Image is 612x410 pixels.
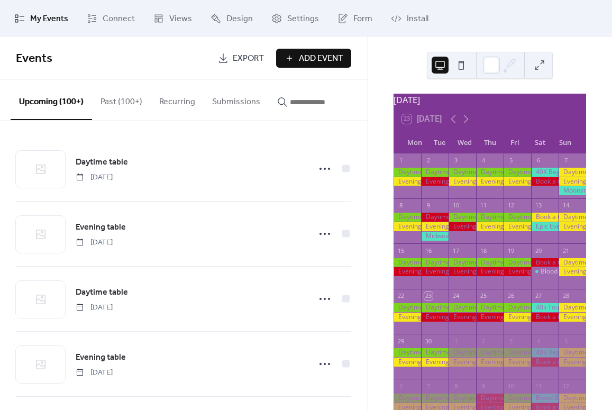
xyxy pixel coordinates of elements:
span: Design [226,13,253,25]
a: Connect [79,4,143,33]
div: Daytime table [476,258,504,267]
span: Evening table [76,221,126,234]
a: Add Event [276,49,351,68]
div: 5 [507,157,515,165]
a: Export [210,49,272,68]
div: 9 [479,382,487,390]
div: 3 [507,337,515,345]
div: 8 [452,382,460,390]
div: Evening table [421,267,449,276]
div: 22 [397,292,405,300]
div: 5 [562,337,570,345]
div: Daytime table [559,394,586,403]
button: Past (100+) [92,80,151,119]
a: Views [145,4,200,33]
div: [DATE] [394,94,586,106]
div: Book a table [531,177,559,186]
div: Daytime table [504,348,531,357]
div: 16 [424,247,432,254]
div: Daytime table [504,213,531,222]
div: Daytime table [559,213,586,222]
div: Evening table [449,222,476,231]
div: Daytime table [421,348,449,357]
div: Daytime table [476,303,504,312]
div: Mon [402,132,427,153]
div: Evening table [559,358,586,367]
span: Form [353,13,372,25]
div: Evening table [421,313,449,322]
a: Form [330,4,380,33]
span: [DATE] [76,302,113,313]
div: 1 [397,157,405,165]
div: 15 [397,247,405,254]
div: Evening table [504,267,531,276]
div: 7 [562,157,570,165]
span: Views [169,13,192,25]
a: Settings [263,4,327,33]
a: Install [383,4,436,33]
div: Evening table [421,222,449,231]
div: 10 [507,382,515,390]
div: Evening table [449,177,476,186]
div: Daytime table [394,168,421,177]
div: 2 [479,337,487,345]
span: Connect [103,13,135,25]
span: Export [233,52,264,65]
span: Install [407,13,428,25]
div: 4 [479,157,487,165]
div: Moonstone Tournament [559,186,586,195]
div: 18 [479,247,487,254]
div: Evening table [449,358,476,367]
div: 23 [424,292,432,300]
div: Book a table [531,358,559,367]
div: Evening table [559,313,586,322]
div: Tue [427,132,452,153]
div: Daytime table [476,213,504,222]
div: Evening table [421,177,449,186]
div: 1 [452,337,460,345]
div: Daytime table [449,394,476,403]
div: Daytime table [394,258,421,267]
div: Evening table [504,358,531,367]
div: Book a table [531,258,559,267]
div: 10 [452,202,460,209]
span: Daytime table [76,156,128,169]
div: Daytime table [449,258,476,267]
div: Evening table [559,267,586,276]
a: Daytime table [76,286,128,299]
div: Blood Bowl Tournament [531,394,559,403]
div: 7 [424,382,432,390]
div: Evening table [394,222,421,231]
div: Daytime table [476,348,504,357]
div: Daytime table [394,348,421,357]
div: Evening table [476,358,504,367]
div: Daytime table [476,168,504,177]
div: Book a table [531,313,559,322]
div: 6 [534,157,542,165]
div: Daytime table [449,168,476,177]
div: 30 [424,337,432,345]
a: My Events [6,4,76,33]
div: 25 [479,292,487,300]
div: Daytime table [449,213,476,222]
div: Epic Event [531,222,559,231]
div: 29 [397,337,405,345]
div: Daytime table [559,348,586,357]
div: Daytime table [421,303,449,312]
div: 24 [452,292,460,300]
div: 40K Beginners Tournament [531,168,559,177]
div: 13 [534,202,542,209]
div: Midweek Masters [421,232,449,241]
span: [DATE] [76,367,113,378]
div: Evening table [476,267,504,276]
div: 2 [424,157,432,165]
div: 17 [452,247,460,254]
div: Evening table [504,177,531,186]
div: Evening table [476,313,504,322]
span: My Events [30,13,68,25]
div: Daytime table [421,213,449,222]
div: Evening table [449,313,476,322]
div: Daytime table [504,168,531,177]
button: Submissions [204,80,269,119]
